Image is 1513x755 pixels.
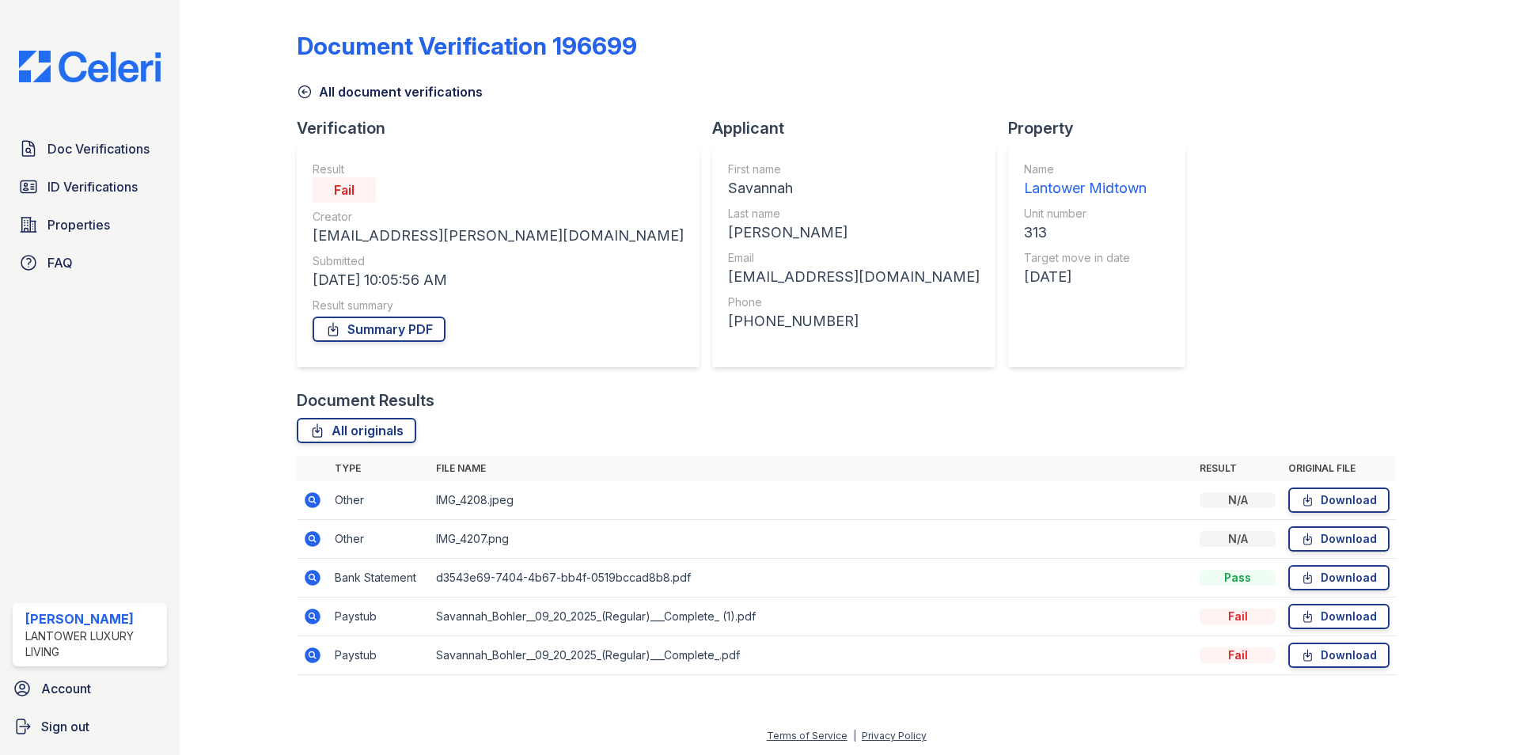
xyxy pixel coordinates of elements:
[1288,526,1390,552] a: Download
[712,117,1008,139] div: Applicant
[1024,266,1147,288] div: [DATE]
[728,206,980,222] div: Last name
[313,209,684,225] div: Creator
[328,636,430,675] td: Paystub
[13,133,167,165] a: Doc Verifications
[313,177,376,203] div: Fail
[41,717,89,736] span: Sign out
[1200,570,1276,586] div: Pass
[13,171,167,203] a: ID Verifications
[313,161,684,177] div: Result
[1200,647,1276,663] div: Fail
[6,673,173,704] a: Account
[313,298,684,313] div: Result summary
[297,117,712,139] div: Verification
[430,598,1193,636] td: Savannah_Bohler__09_20_2025_(Regular)___Complete_ (1).pdf
[1193,456,1282,481] th: Result
[430,559,1193,598] td: d3543e69-7404-4b67-bb4f-0519bccad8b8.pdf
[1282,456,1396,481] th: Original file
[430,636,1193,675] td: Savannah_Bohler__09_20_2025_(Regular)___Complete_.pdf
[297,82,483,101] a: All document verifications
[728,310,980,332] div: [PHONE_NUMBER]
[1024,161,1147,177] div: Name
[1024,250,1147,266] div: Target move in date
[1200,609,1276,624] div: Fail
[1024,177,1147,199] div: Lantower Midtown
[1288,488,1390,513] a: Download
[328,520,430,559] td: Other
[328,456,430,481] th: Type
[313,225,684,247] div: [EMAIL_ADDRESS][PERSON_NAME][DOMAIN_NAME]
[297,389,434,412] div: Document Results
[862,730,927,742] a: Privacy Policy
[728,222,980,244] div: [PERSON_NAME]
[297,32,637,60] div: Document Verification 196699
[25,609,161,628] div: [PERSON_NAME]
[47,139,150,158] span: Doc Verifications
[430,456,1193,481] th: File name
[47,177,138,196] span: ID Verifications
[1288,604,1390,629] a: Download
[297,418,416,443] a: All originals
[767,730,848,742] a: Terms of Service
[13,209,167,241] a: Properties
[728,250,980,266] div: Email
[853,730,856,742] div: |
[728,266,980,288] div: [EMAIL_ADDRESS][DOMAIN_NAME]
[328,559,430,598] td: Bank Statement
[1288,643,1390,668] a: Download
[328,481,430,520] td: Other
[1024,222,1147,244] div: 313
[728,177,980,199] div: Savannah
[1024,161,1147,199] a: Name Lantower Midtown
[47,215,110,234] span: Properties
[1008,117,1198,139] div: Property
[430,481,1193,520] td: IMG_4208.jpeg
[728,161,980,177] div: First name
[430,520,1193,559] td: IMG_4207.png
[313,317,446,342] a: Summary PDF
[1200,492,1276,508] div: N/A
[328,598,430,636] td: Paystub
[1200,531,1276,547] div: N/A
[313,269,684,291] div: [DATE] 10:05:56 AM
[1024,206,1147,222] div: Unit number
[47,253,73,272] span: FAQ
[6,51,173,82] img: CE_Logo_Blue-a8612792a0a2168367f1c8372b55b34899dd931a85d93a1a3d3e32e68fde9ad4.png
[313,253,684,269] div: Submitted
[728,294,980,310] div: Phone
[6,711,173,742] a: Sign out
[41,679,91,698] span: Account
[25,628,161,660] div: Lantower Luxury Living
[1288,565,1390,590] a: Download
[13,247,167,279] a: FAQ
